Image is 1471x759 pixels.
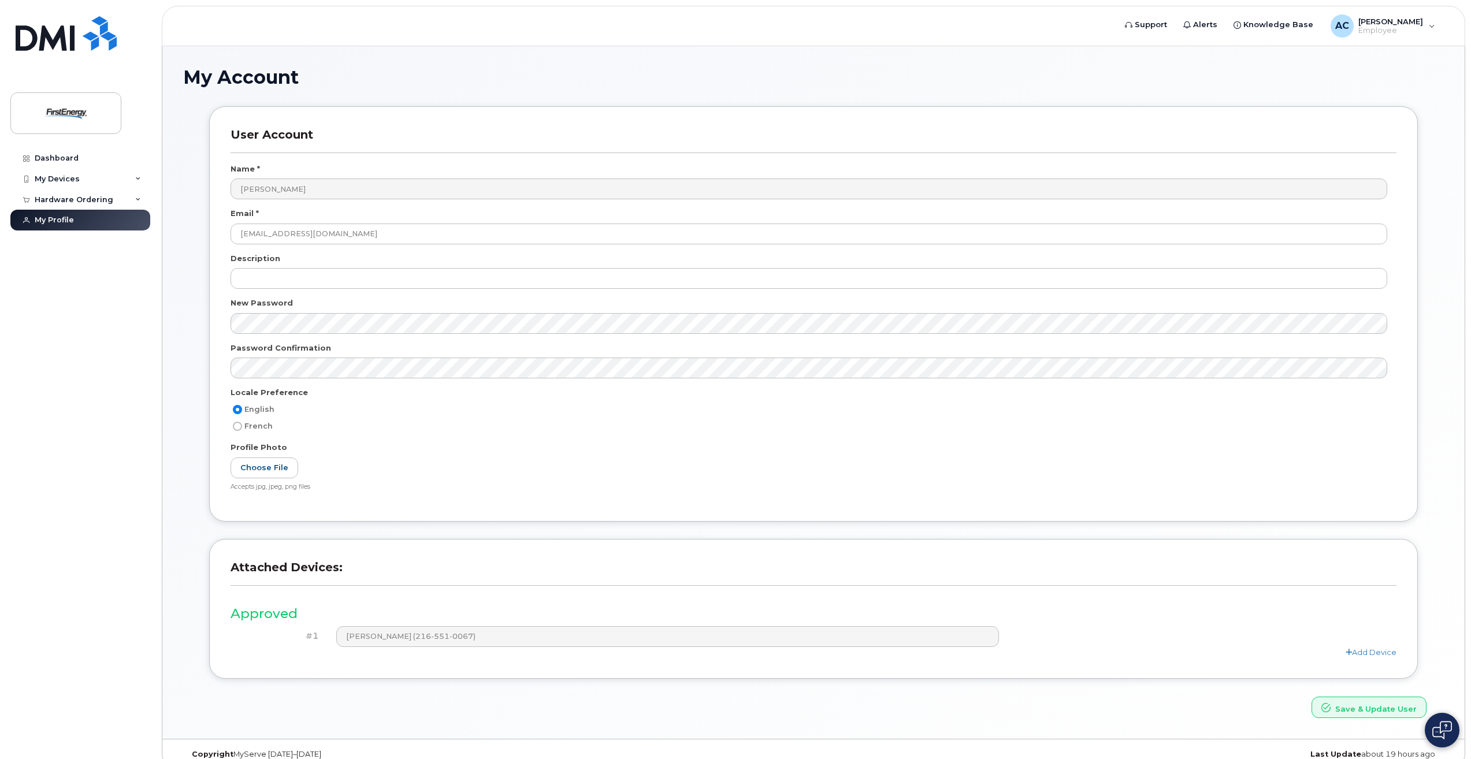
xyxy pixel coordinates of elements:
label: Name * [231,163,260,174]
h1: My Account [183,67,1444,87]
h4: #1 [239,631,319,641]
div: about 19 hours ago [1024,750,1444,759]
a: Add Device [1346,648,1396,657]
div: Accepts jpg, jpeg, png files [231,483,1387,492]
label: Email * [231,208,259,219]
label: Locale Preference [231,387,308,398]
input: French [233,422,242,431]
h3: Approved [231,607,1396,621]
div: MyServe [DATE]–[DATE] [183,750,603,759]
span: French [244,422,273,430]
strong: Last Update [1310,750,1361,758]
strong: Copyright [192,750,233,758]
input: English [233,405,242,414]
img: Open chat [1432,721,1452,739]
span: English [244,405,274,414]
label: Profile Photo [231,442,287,453]
h3: Attached Devices: [231,560,1396,585]
label: Choose File [231,457,298,479]
button: Save & Update User [1312,697,1427,718]
label: Password Confirmation [231,343,331,354]
label: Description [231,253,280,264]
h3: User Account [231,128,1396,152]
label: New Password [231,297,293,308]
